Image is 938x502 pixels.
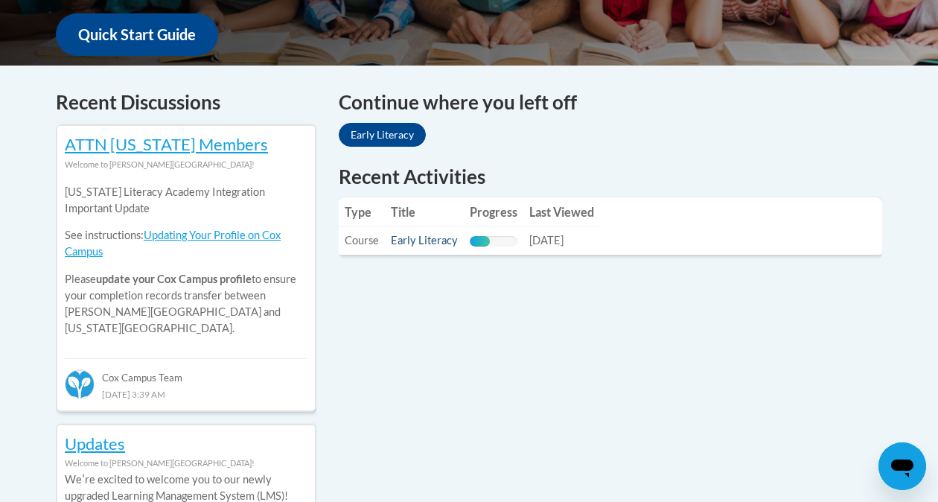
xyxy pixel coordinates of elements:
[339,197,385,227] th: Type
[339,88,882,117] h4: Continue where you left off
[65,369,95,399] img: Cox Campus Team
[65,173,307,348] div: Please to ensure your completion records transfer between [PERSON_NAME][GEOGRAPHIC_DATA] and [US_...
[464,197,523,227] th: Progress
[65,134,268,154] a: ATTN [US_STATE] Members
[339,163,882,190] h1: Recent Activities
[339,123,426,147] a: Early Literacy
[529,234,564,247] span: [DATE]
[65,455,307,471] div: Welcome to [PERSON_NAME][GEOGRAPHIC_DATA]!
[878,442,926,490] iframe: Button to launch messaging window
[65,227,307,260] p: See instructions:
[56,88,316,117] h4: Recent Discussions
[65,156,307,173] div: Welcome to [PERSON_NAME][GEOGRAPHIC_DATA]!
[65,386,307,402] div: [DATE] 3:39 AM
[523,197,600,227] th: Last Viewed
[96,273,252,285] b: update your Cox Campus profile
[385,197,464,227] th: Title
[65,229,281,258] a: Updating Your Profile on Cox Campus
[470,236,490,247] div: Progress, %
[65,433,125,454] a: Updates
[56,13,218,56] a: Quick Start Guide
[65,358,307,385] div: Cox Campus Team
[345,234,379,247] span: Course
[65,184,307,217] p: [US_STATE] Literacy Academy Integration Important Update
[391,234,458,247] a: Early Literacy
